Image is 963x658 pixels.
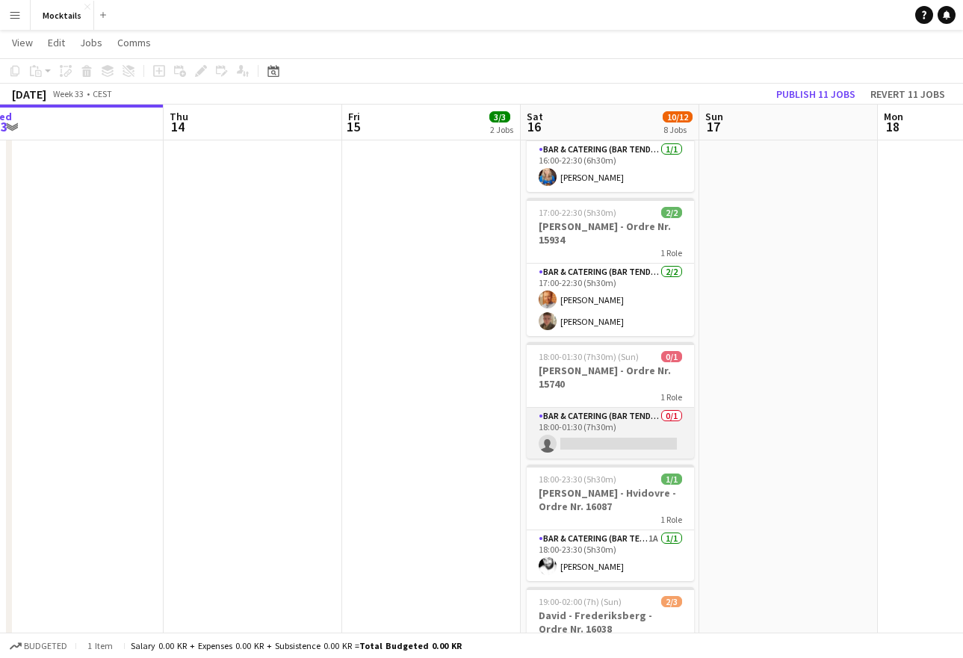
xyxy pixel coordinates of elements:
[770,84,861,104] button: Publish 11 jobs
[12,36,33,49] span: View
[527,465,694,581] app-job-card: 18:00-23:30 (5h30m)1/1[PERSON_NAME] - Hvidovre - Ordre Nr. 160871 RoleBar & Catering (Bar Tender)...
[527,530,694,581] app-card-role: Bar & Catering (Bar Tender)1A1/118:00-23:30 (5h30m)[PERSON_NAME]
[24,641,67,651] span: Budgeted
[539,351,639,362] span: 18:00-01:30 (7h30m) (Sun)
[661,596,682,607] span: 2/3
[348,110,360,123] span: Fri
[527,486,694,513] h3: [PERSON_NAME] - Hvidovre - Ordre Nr. 16087
[359,640,462,651] span: Total Budgeted 0.00 KR
[661,351,682,362] span: 0/1
[167,118,188,135] span: 14
[31,1,94,30] button: Mocktails
[661,207,682,218] span: 2/2
[170,110,188,123] span: Thu
[524,118,543,135] span: 16
[539,596,622,607] span: 19:00-02:00 (7h) (Sun)
[7,638,69,654] button: Budgeted
[527,110,543,123] span: Sat
[490,124,513,135] div: 2 Jobs
[661,474,682,485] span: 1/1
[864,84,951,104] button: Revert 11 jobs
[527,408,694,459] app-card-role: Bar & Catering (Bar Tender)0/118:00-01:30 (7h30m)
[74,33,108,52] a: Jobs
[117,36,151,49] span: Comms
[12,87,46,102] div: [DATE]
[527,609,694,636] h3: David - Frederiksberg - Ordre Nr. 16038
[527,220,694,246] h3: [PERSON_NAME] - Ordre Nr. 15934
[884,110,903,123] span: Mon
[663,111,693,122] span: 10/12
[660,391,682,403] span: 1 Role
[660,247,682,258] span: 1 Role
[82,640,118,651] span: 1 item
[703,118,723,135] span: 17
[882,118,903,135] span: 18
[527,342,694,459] app-job-card: 18:00-01:30 (7h30m) (Sun)0/1[PERSON_NAME] - Ordre Nr. 157401 RoleBar & Catering (Bar Tender)0/118...
[111,33,157,52] a: Comms
[539,474,616,485] span: 18:00-23:30 (5h30m)
[527,364,694,391] h3: [PERSON_NAME] - Ordre Nr. 15740
[42,33,71,52] a: Edit
[539,207,616,218] span: 17:00-22:30 (5h30m)
[660,514,682,525] span: 1 Role
[80,36,102,49] span: Jobs
[663,124,692,135] div: 8 Jobs
[93,88,112,99] div: CEST
[489,111,510,122] span: 3/3
[6,33,39,52] a: View
[527,141,694,192] app-card-role: Bar & Catering (Bar Tender)1/116:00-22:30 (6h30m)[PERSON_NAME]
[131,640,462,651] div: Salary 0.00 KR + Expenses 0.00 KR + Subsistence 0.00 KR =
[705,110,723,123] span: Sun
[346,118,360,135] span: 15
[49,88,87,99] span: Week 33
[527,198,694,336] app-job-card: 17:00-22:30 (5h30m)2/2[PERSON_NAME] - Ordre Nr. 159341 RoleBar & Catering (Bar Tender)2/217:00-22...
[48,36,65,49] span: Edit
[527,264,694,336] app-card-role: Bar & Catering (Bar Tender)2/217:00-22:30 (5h30m)[PERSON_NAME][PERSON_NAME]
